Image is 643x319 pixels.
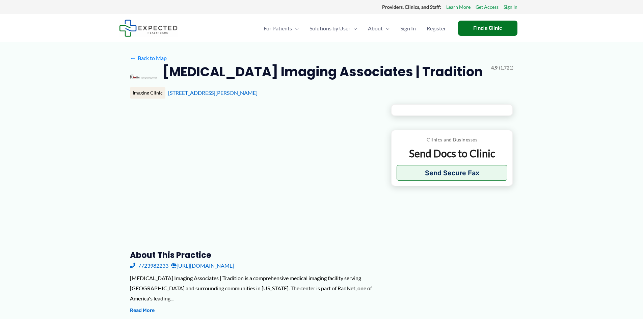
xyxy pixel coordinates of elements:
span: Solutions by User [310,17,350,40]
div: Imaging Clinic [130,87,165,99]
span: For Patients [264,17,292,40]
h3: About this practice [130,250,380,260]
a: For PatientsMenu Toggle [258,17,304,40]
strong: Providers, Clinics, and Staff: [382,4,441,10]
a: Get Access [476,3,499,11]
a: Sign In [504,3,517,11]
a: ←Back to Map [130,53,167,63]
a: Sign In [395,17,421,40]
a: 7723982233 [130,261,168,271]
span: Menu Toggle [350,17,357,40]
h2: [MEDICAL_DATA] Imaging Associates | Tradition [162,63,483,80]
a: Find a Clinic [458,21,517,36]
p: Clinics and Businesses [397,135,508,144]
span: Menu Toggle [292,17,299,40]
span: ← [130,55,136,61]
span: Menu Toggle [383,17,390,40]
span: 4.9 [491,63,498,72]
a: Register [421,17,451,40]
button: Send Secure Fax [397,165,508,181]
span: (1,721) [499,63,513,72]
a: Learn More [446,3,471,11]
img: Expected Healthcare Logo - side, dark font, small [119,20,178,37]
a: Solutions by UserMenu Toggle [304,17,363,40]
div: [MEDICAL_DATA] Imaging Associates | Tradition is a comprehensive medical imaging facility serving... [130,273,380,303]
a: [URL][DOMAIN_NAME] [171,261,234,271]
a: [STREET_ADDRESS][PERSON_NAME] [168,89,258,96]
p: Send Docs to Clinic [397,147,508,160]
span: About [368,17,383,40]
span: Register [427,17,446,40]
button: Read More [130,307,155,315]
nav: Primary Site Navigation [258,17,451,40]
span: Sign In [400,17,416,40]
a: AboutMenu Toggle [363,17,395,40]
